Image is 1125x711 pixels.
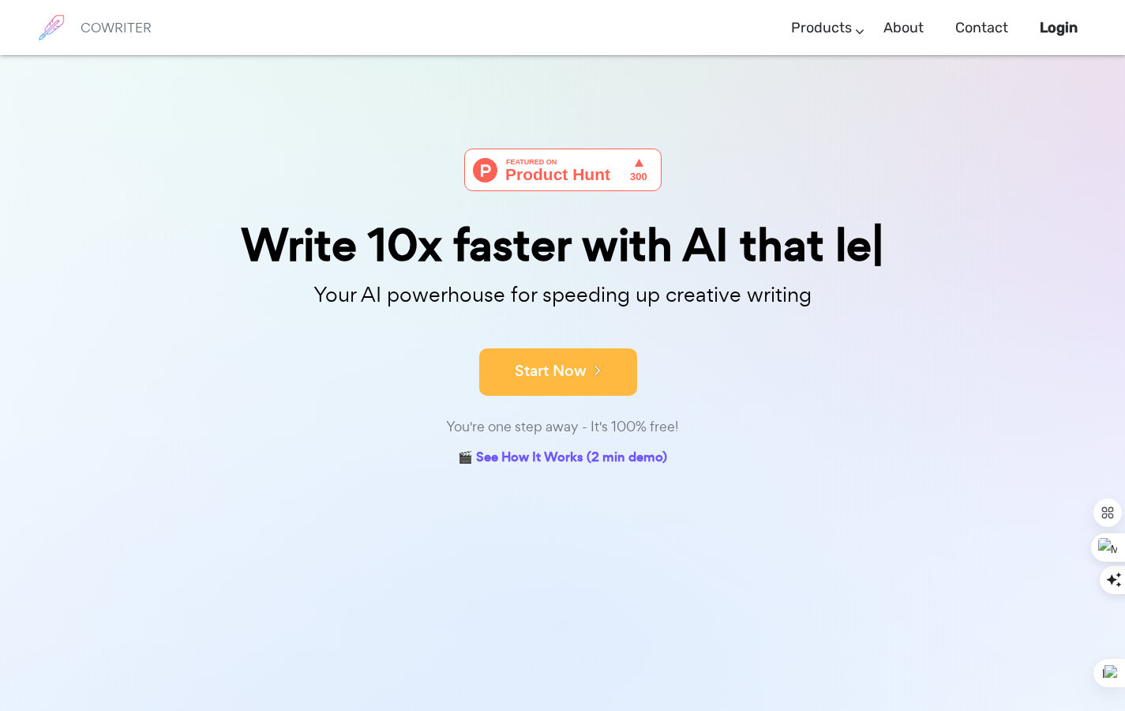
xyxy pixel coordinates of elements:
[791,5,852,51] a: Products
[168,223,958,268] div: Write 10x faster with AI that le
[1040,5,1078,51] a: Login
[32,8,71,47] img: brand logo
[464,149,662,191] img: Cowriter - Your AI buddy for speeding up creative writing | Product Hunt
[883,5,924,51] a: About
[479,348,637,396] button: Start Now
[955,5,1008,51] a: Contact
[168,278,958,312] p: Your AI powerhouse for speeding up creative writing
[81,21,152,35] h6: COWRITER
[458,446,667,471] a: 🎬 See How It Works (2 min demo)
[168,416,958,438] div: You're one step away - It's 100% free!
[1040,19,1078,36] b: Login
